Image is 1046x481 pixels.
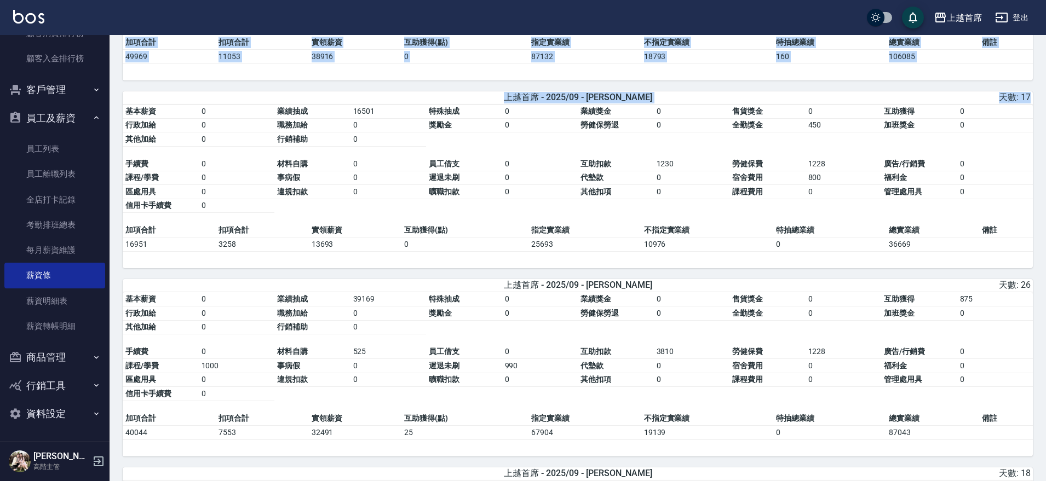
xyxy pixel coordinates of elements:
[199,292,275,306] td: 0
[773,412,886,426] td: 特抽總業績
[654,359,730,373] td: 0
[654,373,730,387] td: 0
[884,173,907,182] span: 福利金
[216,49,309,63] td: 11053
[528,412,641,426] td: 指定實業績
[277,361,300,370] span: 事病假
[350,373,427,387] td: 0
[429,294,459,303] span: 特殊抽成
[502,185,578,199] td: 0
[732,468,1031,479] div: 天數: 18
[884,159,925,168] span: 廣告/行銷費
[732,294,763,303] span: 售貨獎金
[654,157,730,171] td: 1230
[504,92,652,103] span: 上越首席 - 2025/09 - [PERSON_NAME]
[429,375,459,384] span: 曠職扣款
[350,185,427,199] td: 0
[884,107,915,115] span: 互助獲得
[125,309,156,317] span: 行政加給
[4,104,105,132] button: 員工及薪資
[957,185,1033,199] td: 0
[957,118,1033,132] td: 0
[199,105,275,119] td: 0
[773,425,886,439] td: 0
[641,36,774,50] td: 不指定實業績
[806,171,882,185] td: 800
[123,292,1033,412] table: a dense table
[641,49,774,63] td: 18793
[884,294,915,303] span: 互助獲得
[350,157,427,171] td: 0
[502,171,578,185] td: 0
[309,237,402,252] td: 13693
[199,373,275,387] td: 0
[581,159,611,168] span: 互助扣款
[199,345,275,359] td: 0
[581,347,611,356] span: 互助扣款
[581,375,611,384] span: 其他扣項
[125,159,148,168] span: 手續費
[277,322,308,331] span: 行銷補助
[886,412,979,426] td: 總實業績
[581,361,604,370] span: 代墊款
[401,237,528,252] td: 0
[773,49,886,63] td: 160
[13,10,44,24] img: Logo
[979,412,1033,426] td: 備註
[502,359,578,373] td: 990
[350,105,427,119] td: 16501
[528,49,641,63] td: 87132
[806,373,882,387] td: 0
[4,187,105,212] a: 全店打卡記錄
[4,343,105,372] button: 商品管理
[773,36,886,50] td: 特抽總業績
[979,223,1033,237] td: 備註
[929,7,986,29] button: 上越首席
[732,187,763,196] span: 課程費用
[528,36,641,50] td: 指定實業績
[350,306,427,321] td: 0
[429,120,452,129] span: 獎勵金
[957,292,1033,306] td: 875
[4,399,105,428] button: 資料設定
[886,237,979,252] td: 36669
[641,412,774,426] td: 不指定實業績
[732,107,763,115] span: 售貨獎金
[4,161,105,187] a: 員工離職列表
[309,412,402,426] td: 實領薪資
[528,223,641,237] td: 指定實業績
[277,347,308,356] span: 材料自購
[4,46,105,71] a: 顧客入金排行榜
[401,425,528,439] td: 25
[123,425,216,439] td: 40044
[125,173,159,182] span: 課程/學費
[4,314,105,339] a: 薪資轉帳明細
[216,412,309,426] td: 扣項合計
[806,359,882,373] td: 0
[884,375,922,384] span: 管理處用具
[277,294,308,303] span: 業績抽成
[199,306,275,321] td: 0
[957,171,1033,185] td: 0
[309,425,402,439] td: 32491
[216,36,309,50] td: 扣項合計
[884,120,915,129] span: 加班獎金
[732,375,763,384] span: 課程費用
[429,309,452,317] span: 獎勵金
[732,361,763,370] span: 宿舍費用
[732,92,1031,103] div: 天數: 17
[199,118,275,132] td: 0
[429,159,459,168] span: 員工借支
[581,294,611,303] span: 業績獎金
[884,361,907,370] span: 福利金
[125,201,171,210] span: 信用卡手續費
[4,136,105,161] a: 員工列表
[773,223,886,237] td: 特抽總業績
[806,185,882,199] td: 0
[4,76,105,104] button: 客戶管理
[502,118,578,132] td: 0
[886,49,979,63] td: 106085
[654,105,730,119] td: 0
[4,237,105,263] a: 每月薪資維護
[502,292,578,306] td: 0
